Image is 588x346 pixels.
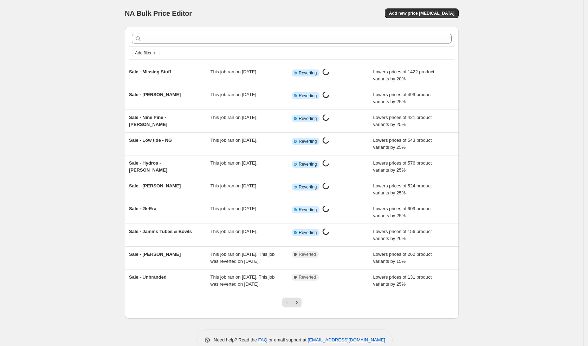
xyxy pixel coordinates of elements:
span: Sale - Jamms Tubes & Bowls [129,229,192,234]
span: This job ran on [DATE]. [211,206,258,211]
span: Sale - Hydros - [PERSON_NAME] [129,160,167,173]
span: This job ran on [DATE]. [211,69,258,74]
span: Reverting [299,93,317,99]
a: [EMAIL_ADDRESS][DOMAIN_NAME] [308,337,385,342]
span: Sale - [PERSON_NAME] [129,252,181,257]
span: Lowers prices of 543 product variants by 25% [373,138,432,150]
span: Reverted [299,274,316,280]
span: Reverting [299,161,317,167]
span: Add filter [135,50,151,56]
span: Lowers prices of 131 product variants by 25% [373,274,432,287]
span: Lowers prices of 524 product variants by 25% [373,183,432,195]
span: Sale - Unbranded [129,274,167,280]
span: Sale - Missing Stuff [129,69,171,74]
span: Reverting [299,230,317,235]
span: Lowers prices of 609 product variants by 25% [373,206,432,218]
span: Lowers prices of 421 product variants by 25% [373,115,432,127]
span: Reverting [299,207,317,213]
span: This job ran on [DATE]. [211,138,258,143]
span: This job ran on [DATE]. [211,160,258,166]
span: This job ran on [DATE]. [211,115,258,120]
span: This job ran on [DATE]. This job was reverted on [DATE]. [211,252,275,264]
span: Sale - [PERSON_NAME] [129,92,181,97]
button: Add new price [MEDICAL_DATA] [385,8,459,18]
span: Reverting [299,184,317,190]
a: FAQ [258,337,267,342]
span: Sale - Low tide - NG [129,138,172,143]
span: This job ran on [DATE]. This job was reverted on [DATE]. [211,274,275,287]
span: NA Bulk Price Editor [125,9,192,17]
span: Sale - [PERSON_NAME] [129,183,181,188]
span: Need help? Read the [214,337,258,342]
span: Lowers prices of 156 product variants by 20% [373,229,432,241]
button: Add filter [132,49,160,57]
span: Sale - Nine Pine - [PERSON_NAME] [129,115,167,127]
span: Lowers prices of 499 product variants by 25% [373,92,432,104]
span: Reverting [299,70,317,76]
span: or email support at [267,337,308,342]
span: This job ran on [DATE]. [211,229,258,234]
span: Lowers prices of 1422 product variants by 20% [373,69,434,81]
span: This job ran on [DATE]. [211,183,258,188]
span: This job ran on [DATE]. [211,92,258,97]
nav: Pagination [282,298,302,307]
span: Reverting [299,116,317,121]
span: Reverted [299,252,316,257]
span: Lowers prices of 576 product variants by 25% [373,160,432,173]
span: Sale - 2k-Era [129,206,156,211]
span: Add new price [MEDICAL_DATA] [389,11,454,16]
span: Reverting [299,139,317,144]
span: Lowers prices of 262 product variants by 15% [373,252,432,264]
button: Next [292,298,302,307]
